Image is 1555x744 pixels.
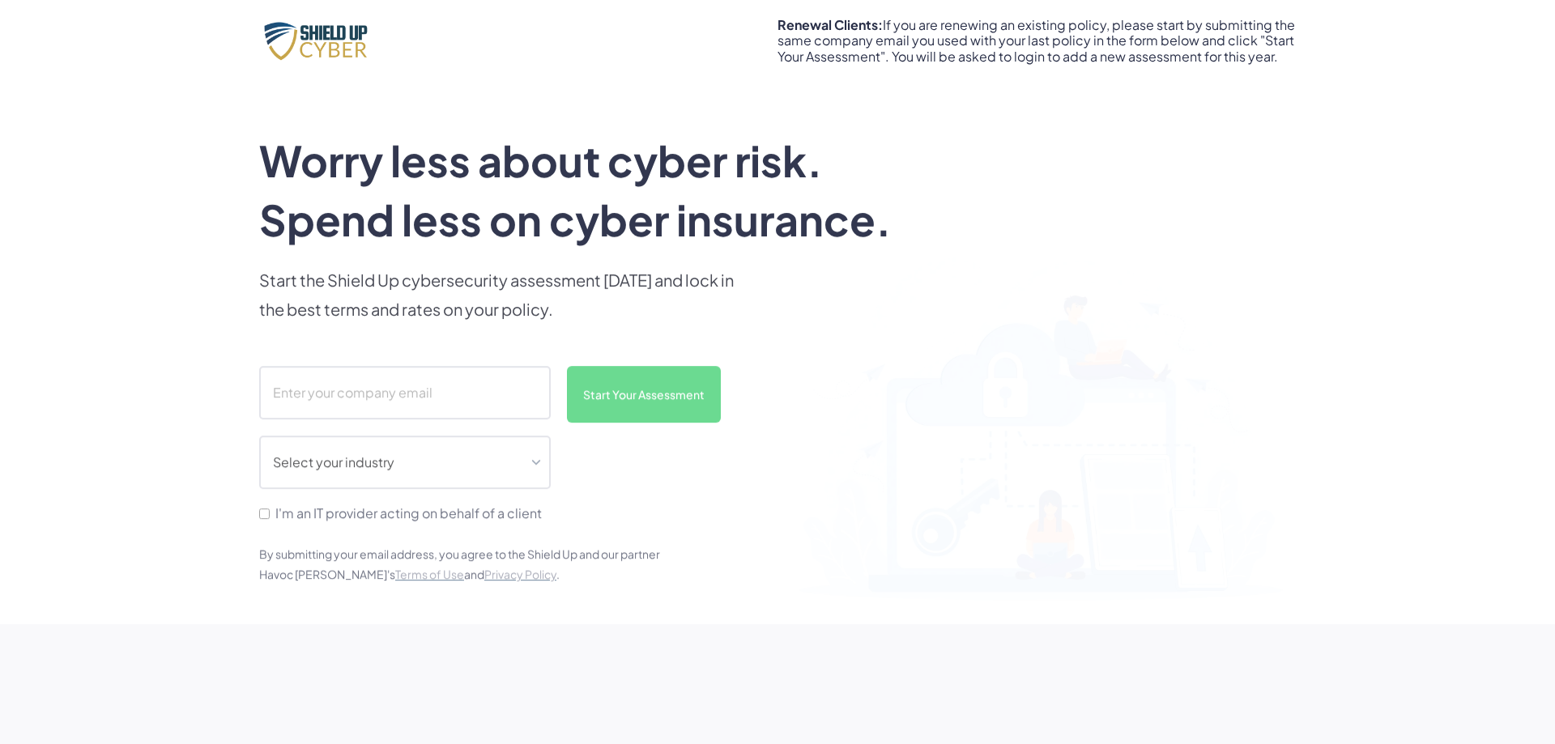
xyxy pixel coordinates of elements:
strong: Renewal Clients: [777,16,883,33]
div: By submitting your email address, you agree to the Shield Up and our partner Havoc [PERSON_NAME]'... [259,544,680,585]
img: Shield Up Cyber Logo [259,18,381,63]
h1: Worry less about cyber risk. Spend less on cyber insurance. [259,131,933,249]
input: Enter your company email [259,366,551,419]
form: scanform [259,366,745,525]
p: Start the Shield Up cybersecurity assessment [DATE] and lock in the best terms and rates on your ... [259,266,745,324]
a: Privacy Policy [484,567,556,581]
span: I'm an IT provider acting on behalf of a client [275,505,542,521]
a: Terms of Use [395,567,464,581]
div: If you are renewing an existing policy, please start by submitting the same company email you use... [777,17,1296,64]
input: I'm an IT provider acting on behalf of a client [259,508,270,519]
input: Start Your Assessment [567,366,721,423]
